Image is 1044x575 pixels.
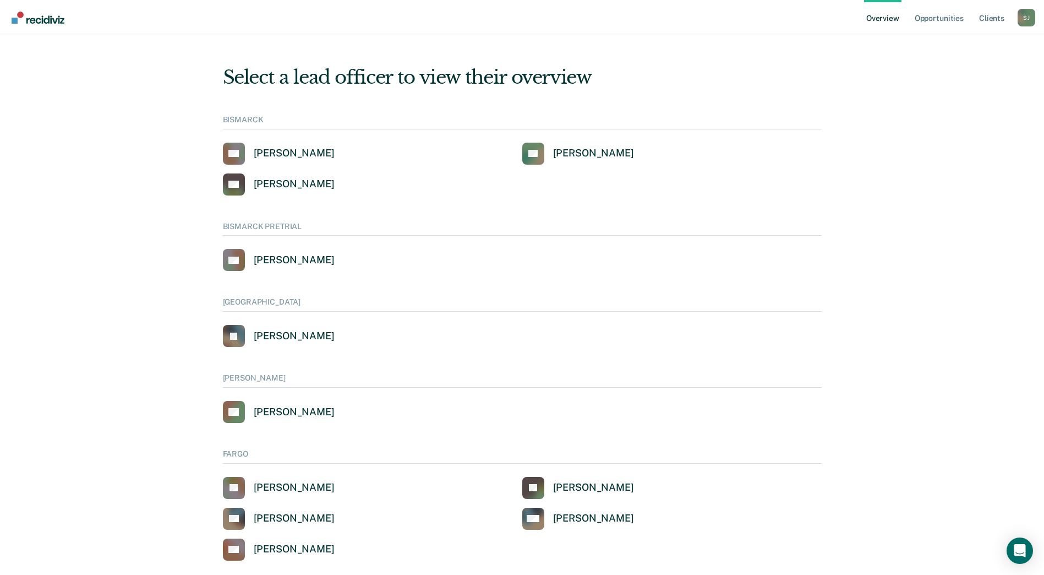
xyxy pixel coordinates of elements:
div: [PERSON_NAME] [553,512,634,525]
img: Recidiviz [12,12,64,24]
div: Select a lead officer to view their overview [223,66,822,89]
div: Open Intercom Messenger [1007,538,1033,564]
div: [PERSON_NAME] [254,512,335,525]
div: S J [1018,9,1035,26]
a: [PERSON_NAME] [522,508,634,530]
a: [PERSON_NAME] [223,143,335,165]
div: [PERSON_NAME] [553,147,634,160]
a: [PERSON_NAME] [223,401,335,423]
div: FARGO [223,449,822,464]
div: [PERSON_NAME] [553,481,634,494]
div: [PERSON_NAME] [254,543,335,556]
div: [PERSON_NAME] [254,254,335,267]
div: BISMARCK [223,115,822,129]
div: [PERSON_NAME] [254,481,335,494]
div: [PERSON_NAME] [223,373,822,388]
a: [PERSON_NAME] [223,249,335,271]
a: [PERSON_NAME] [223,477,335,499]
a: [PERSON_NAME] [223,508,335,530]
div: [PERSON_NAME] [254,406,335,419]
a: [PERSON_NAME] [522,143,634,165]
div: [GEOGRAPHIC_DATA] [223,297,822,312]
a: [PERSON_NAME] [223,325,335,347]
a: [PERSON_NAME] [522,477,634,499]
button: Profile dropdown button [1018,9,1035,26]
div: BISMARCK PRETRIAL [223,222,822,236]
a: [PERSON_NAME] [223,539,335,561]
div: [PERSON_NAME] [254,330,335,343]
div: [PERSON_NAME] [254,147,335,160]
div: [PERSON_NAME] [254,178,335,191]
a: [PERSON_NAME] [223,173,335,196]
